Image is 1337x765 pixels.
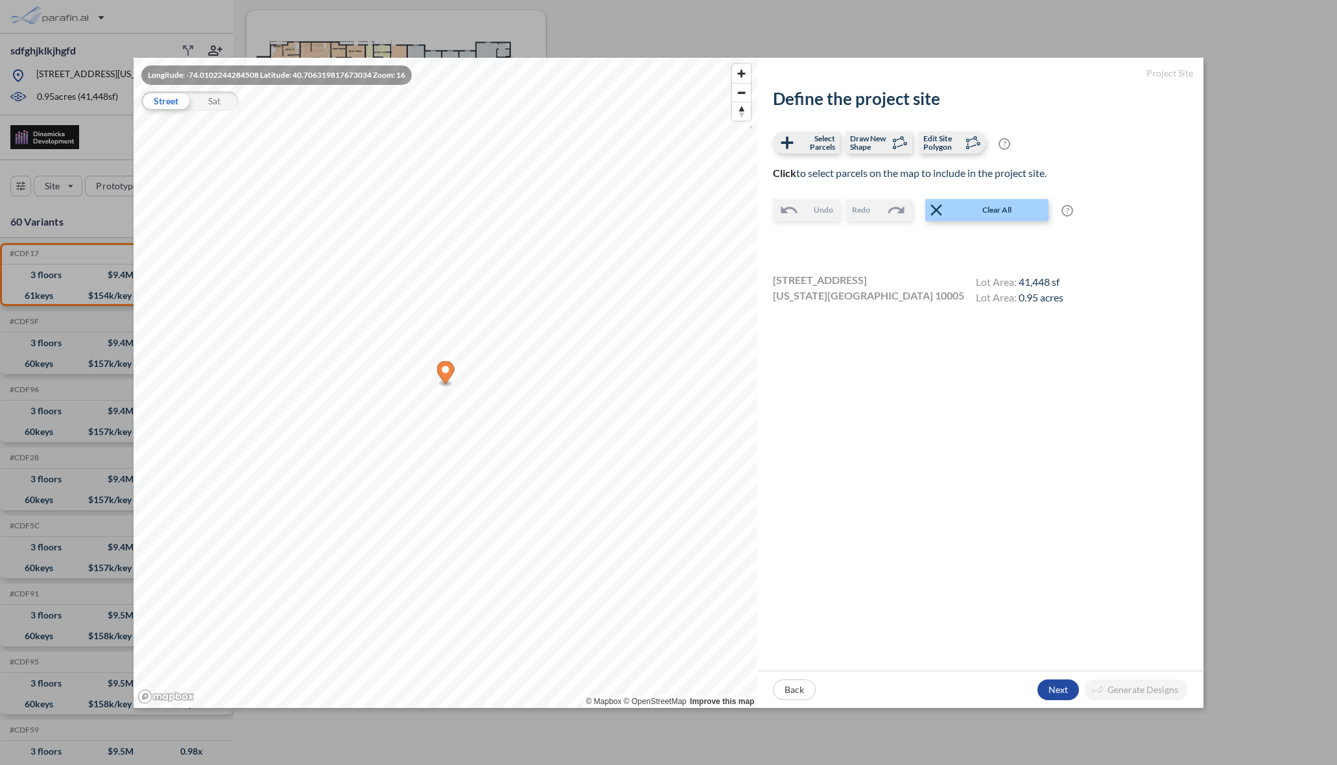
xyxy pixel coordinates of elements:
button: Zoom in [732,64,751,83]
button: Undo [773,199,840,221]
span: ? [999,138,1010,150]
div: Map marker [437,360,455,387]
div: Sat [190,91,239,111]
button: Clear All [925,199,1048,221]
div: Longitude: -74.0102244284508 Latitude: 40.706319817673034 Zoom: 16 [141,65,412,85]
span: [US_STATE][GEOGRAPHIC_DATA] 10005 [773,289,964,305]
h4: Lot Area: [976,291,1063,307]
p: Next [1048,683,1068,696]
a: OpenStreetMap [624,697,687,706]
button: Back [773,679,816,700]
span: Zoom out [732,84,751,102]
span: ? [1061,205,1073,217]
b: Click [773,167,796,179]
h5: Project Site [757,58,1203,89]
span: Draw New Shape [850,134,888,151]
p: Back [785,683,804,696]
span: Edit Site Polygon [923,134,962,151]
span: 0.95 acres [1019,291,1063,303]
span: 41,448 sf [1019,276,1059,288]
canvas: Map [134,58,757,708]
span: Select Parcels [797,134,835,151]
span: [STREET_ADDRESS] [773,274,867,289]
span: to select parcels on the map to include in the project site. [773,167,1047,179]
span: Clear All [946,204,1047,217]
button: Reset bearing to north [732,102,751,121]
span: Undo [814,204,833,217]
h2: Define the project site [773,89,1187,109]
button: Redo [846,199,912,221]
button: Next [1037,679,1079,700]
span: Redo [852,204,870,217]
a: Improve this map [690,697,754,706]
h4: Lot Area: [976,276,1063,291]
button: Zoom out [732,83,751,102]
a: Mapbox [586,697,622,706]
